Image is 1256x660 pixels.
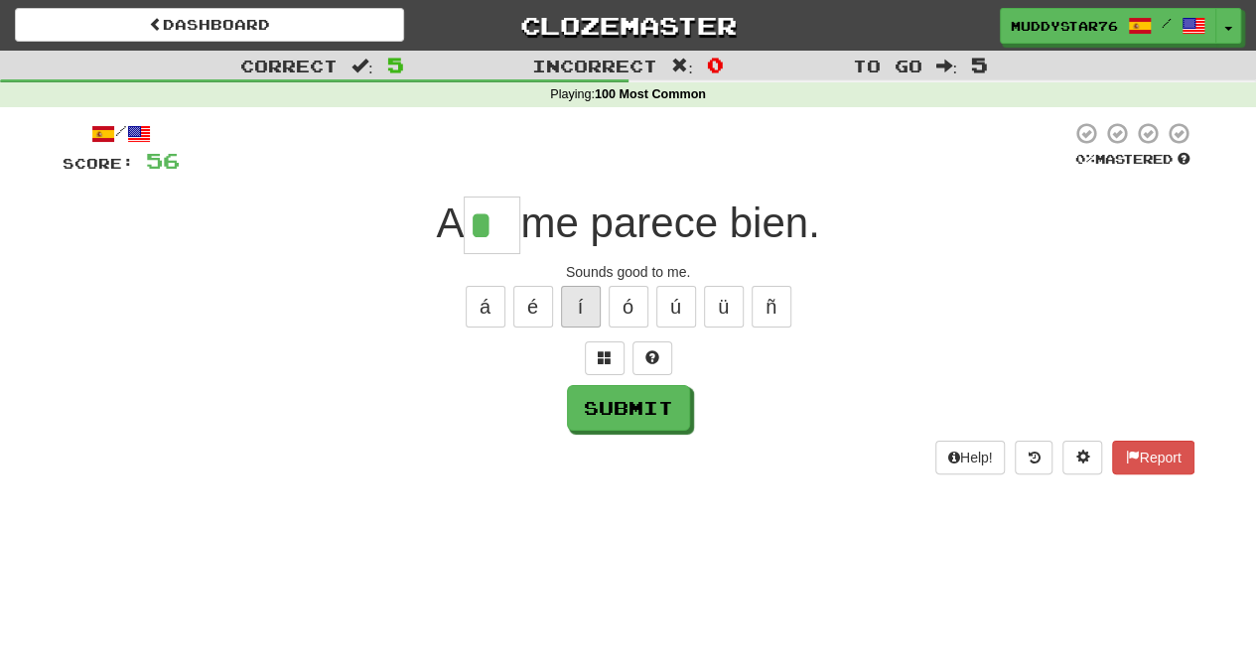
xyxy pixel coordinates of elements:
[935,58,957,74] span: :
[585,341,625,375] button: Switch sentence to multiple choice alt+p
[434,8,823,43] a: Clozemaster
[1071,151,1194,169] div: Mastered
[704,286,744,328] button: ü
[513,286,553,328] button: é
[532,56,657,75] span: Incorrect
[466,286,505,328] button: á
[351,58,373,74] span: :
[146,148,180,173] span: 56
[1011,17,1118,35] span: MuddyStar76
[567,385,690,431] button: Submit
[520,199,819,246] span: me parece bien.
[1075,151,1095,167] span: 0 %
[752,286,791,328] button: ñ
[1162,16,1172,30] span: /
[1015,441,1052,474] button: Round history (alt+y)
[436,199,464,246] span: A
[707,53,724,76] span: 0
[63,262,1194,282] div: Sounds good to me.
[595,87,706,101] strong: 100 Most Common
[63,121,180,146] div: /
[63,155,134,172] span: Score:
[15,8,404,42] a: Dashboard
[387,53,404,76] span: 5
[609,286,648,328] button: ó
[1000,8,1216,44] a: MuddyStar76 /
[671,58,693,74] span: :
[561,286,601,328] button: í
[632,341,672,375] button: Single letter hint - you only get 1 per sentence and score half the points! alt+h
[935,441,1006,474] button: Help!
[656,286,696,328] button: ú
[240,56,338,75] span: Correct
[971,53,988,76] span: 5
[1112,441,1193,474] button: Report
[852,56,921,75] span: To go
